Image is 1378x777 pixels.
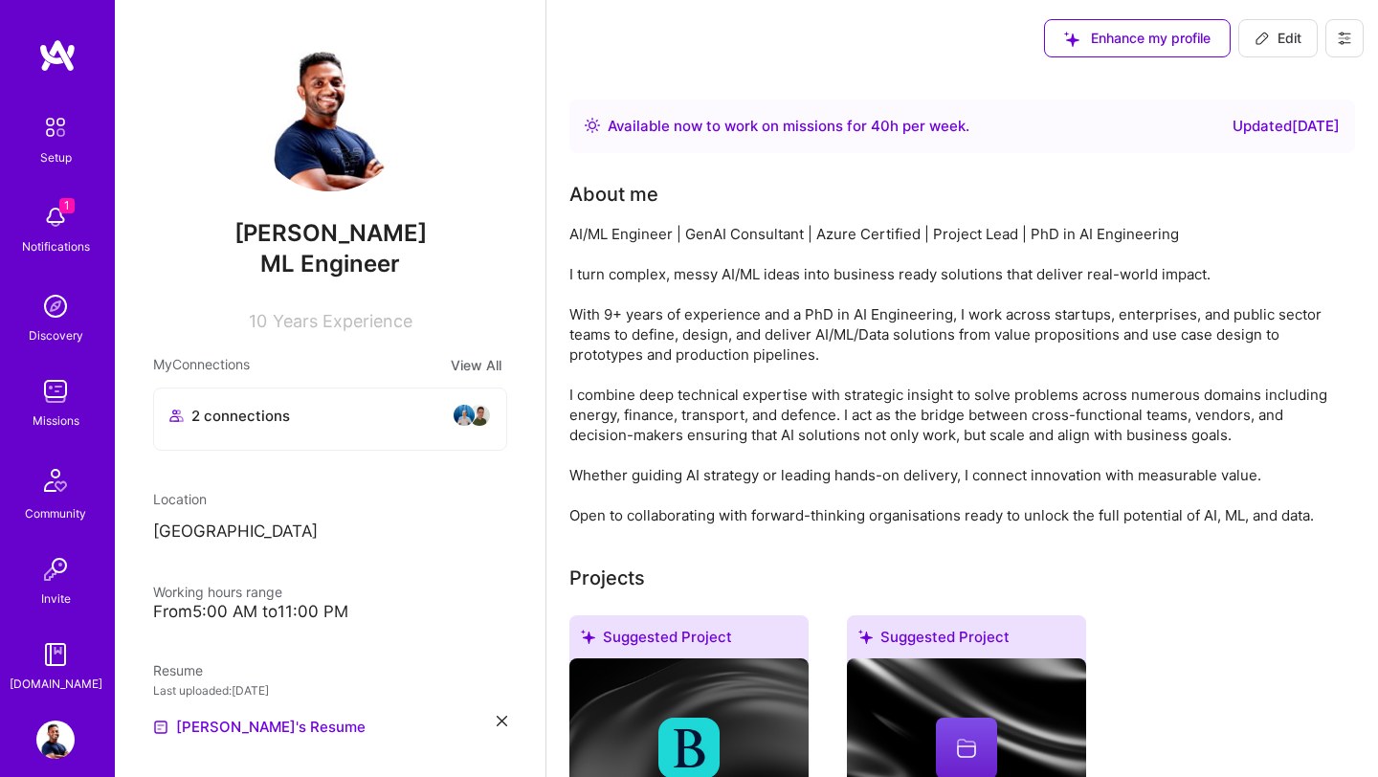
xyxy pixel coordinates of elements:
div: Suggested Project [569,615,809,666]
div: Available now to work on missions for h per week . [608,115,969,138]
i: icon SuggestedTeams [858,630,873,644]
span: 1 [59,198,75,213]
img: teamwork [36,372,75,411]
span: Enhance my profile [1064,29,1211,48]
div: Location [153,489,507,509]
span: Edit [1255,29,1301,48]
img: setup [35,107,76,147]
div: About me [569,180,658,209]
span: 2 connections [191,406,290,426]
span: My Connections [153,354,250,376]
img: User Avatar [254,38,407,191]
div: Last uploaded: [DATE] [153,680,507,700]
div: Notifications [22,236,90,256]
button: Enhance my profile [1044,19,1231,57]
div: Projects [569,564,645,592]
div: Suggested Project [847,615,1086,666]
span: 40 [871,117,890,135]
img: avatar [468,404,491,427]
span: [PERSON_NAME] [153,219,507,248]
div: Community [25,503,86,523]
i: icon SuggestedTeams [1064,32,1079,47]
img: logo [38,38,77,73]
span: 10 [249,311,267,331]
span: Resume [153,662,203,678]
img: bell [36,198,75,236]
div: Discovery [29,325,83,345]
span: ML Engineer [260,250,400,277]
div: [DOMAIN_NAME] [10,674,102,694]
div: Setup [40,147,72,167]
i: icon Collaborator [169,409,184,423]
img: Invite [36,550,75,588]
a: User Avatar [32,721,79,759]
img: Community [33,457,78,503]
a: [PERSON_NAME]'s Resume [153,716,366,739]
div: Updated [DATE] [1233,115,1340,138]
img: Availability [585,118,600,133]
div: Missions [33,411,79,431]
img: avatar [453,404,476,427]
button: 2 connectionsavataravatar [153,388,507,451]
div: Invite [41,588,71,609]
span: Working hours range [153,584,282,600]
div: AI/ML Engineer | GenAI Consultant | Azure Certified | Project Lead | PhD in AI Engineering I turn... [569,224,1335,525]
i: icon SuggestedTeams [581,630,595,644]
img: User Avatar [36,721,75,759]
img: discovery [36,287,75,325]
button: Edit [1238,19,1318,57]
p: [GEOGRAPHIC_DATA] [153,521,507,544]
img: Resume [153,720,168,735]
img: guide book [36,635,75,674]
i: icon Close [497,716,507,726]
div: From 5:00 AM to 11:00 PM [153,602,507,622]
span: Years Experience [273,311,412,331]
button: View All [445,354,507,376]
